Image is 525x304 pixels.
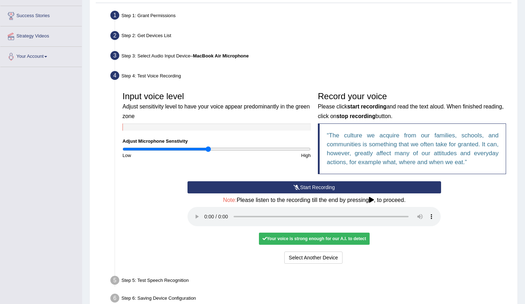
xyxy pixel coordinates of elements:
b: start recording [347,103,386,110]
a: Your Account [0,47,82,65]
div: Step 5: Test Speech Recognition [107,274,514,289]
button: Select Another Device [284,252,343,264]
small: Adjust sensitivity level to have your voice appear predominantly in the green zone [122,103,310,119]
div: Low [119,152,217,159]
h3: Record your voice [318,92,506,120]
div: High [217,152,315,159]
span: Note: [223,197,236,203]
q: The culture we acquire from our families, schools, and communities is something that we often tak... [327,132,499,166]
b: stop recording [336,113,375,119]
h3: Input voice level [122,92,311,120]
small: Please click and read the text aloud. When finished reading, click on button. [318,103,504,119]
div: Your voice is strong enough for our A.I. to detect [259,233,370,245]
button: Start Recording [187,181,441,193]
label: Adjust Microphone Senstivity [122,138,188,145]
a: Success Stories [0,6,82,24]
b: MacBook Air Microphone [193,53,249,59]
a: Strategy Videos [0,26,82,44]
h4: Please listen to the recording till the end by pressing , to proceed. [187,197,441,203]
div: Step 4: Test Voice Recording [107,69,514,85]
span: – [190,53,249,59]
div: Step 2: Get Devices List [107,29,514,45]
div: Step 1: Grant Permissions [107,9,514,24]
div: Step 3: Select Audio Input Device [107,49,514,65]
